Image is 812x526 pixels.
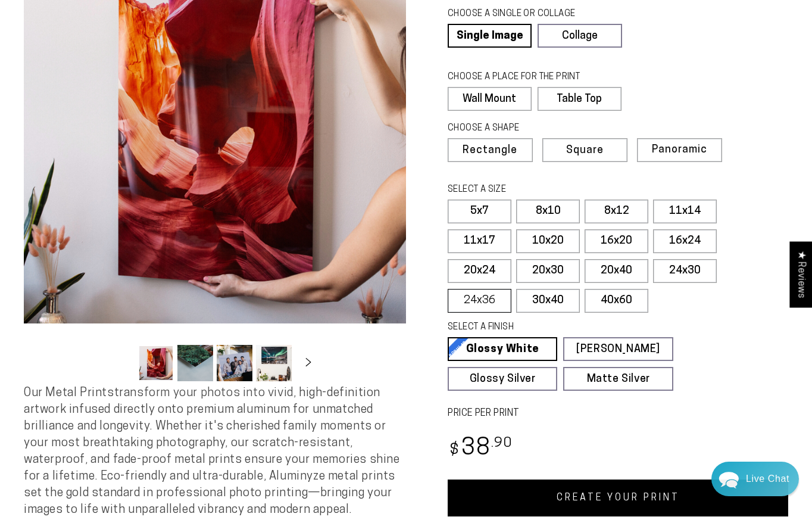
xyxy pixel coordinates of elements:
span: Our Metal Prints transform your photos into vivid, high-definition artwork infused directly onto ... [24,387,400,516]
button: Load image 1 in gallery view [138,345,174,381]
label: 20x24 [448,259,511,283]
span: Rectangle [463,145,517,156]
label: 10x20 [516,229,580,253]
sup: .90 [491,437,513,450]
label: 16x24 [653,229,717,253]
button: Load image 2 in gallery view [177,345,213,381]
label: 24x36 [448,289,511,313]
label: 20x30 [516,259,580,283]
label: 40x60 [585,289,648,313]
a: [PERSON_NAME] [563,337,673,361]
label: Wall Mount [448,87,532,111]
legend: CHOOSE A SINGLE OR COLLAGE [448,8,611,21]
a: Glossy Silver [448,367,557,391]
a: Collage [538,24,622,48]
label: 11x14 [653,200,717,223]
legend: CHOOSE A SHAPE [448,122,612,135]
button: Load image 3 in gallery view [217,345,252,381]
legend: SELECT A SIZE [448,183,647,197]
span: $ [449,443,460,459]
label: 24x30 [653,259,717,283]
label: 8x12 [585,200,648,223]
span: Panoramic [652,144,707,155]
label: 16x20 [585,229,648,253]
a: Single Image [448,24,532,48]
label: 8x10 [516,200,580,223]
a: Glossy White [448,337,557,361]
label: 20x40 [585,259,648,283]
label: PRICE PER PRINT [448,407,788,421]
button: Slide right [295,350,321,376]
label: Table Top [538,87,622,111]
span: Square [566,145,604,156]
legend: SELECT A FINISH [448,321,647,334]
label: 11x17 [448,229,511,253]
label: 5x7 [448,200,511,223]
button: Load image 4 in gallery view [256,345,292,381]
button: Slide left [108,350,135,376]
bdi: 38 [448,437,513,460]
a: Matte Silver [563,367,673,391]
div: Chat widget toggle [711,462,799,496]
div: Contact Us Directly [746,462,789,496]
legend: CHOOSE A PLACE FOR THE PRINT [448,71,610,84]
a: CREATE YOUR PRINT [448,480,788,516]
label: 30x40 [516,289,580,313]
div: Click to open Judge.me floating reviews tab [789,241,812,307]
